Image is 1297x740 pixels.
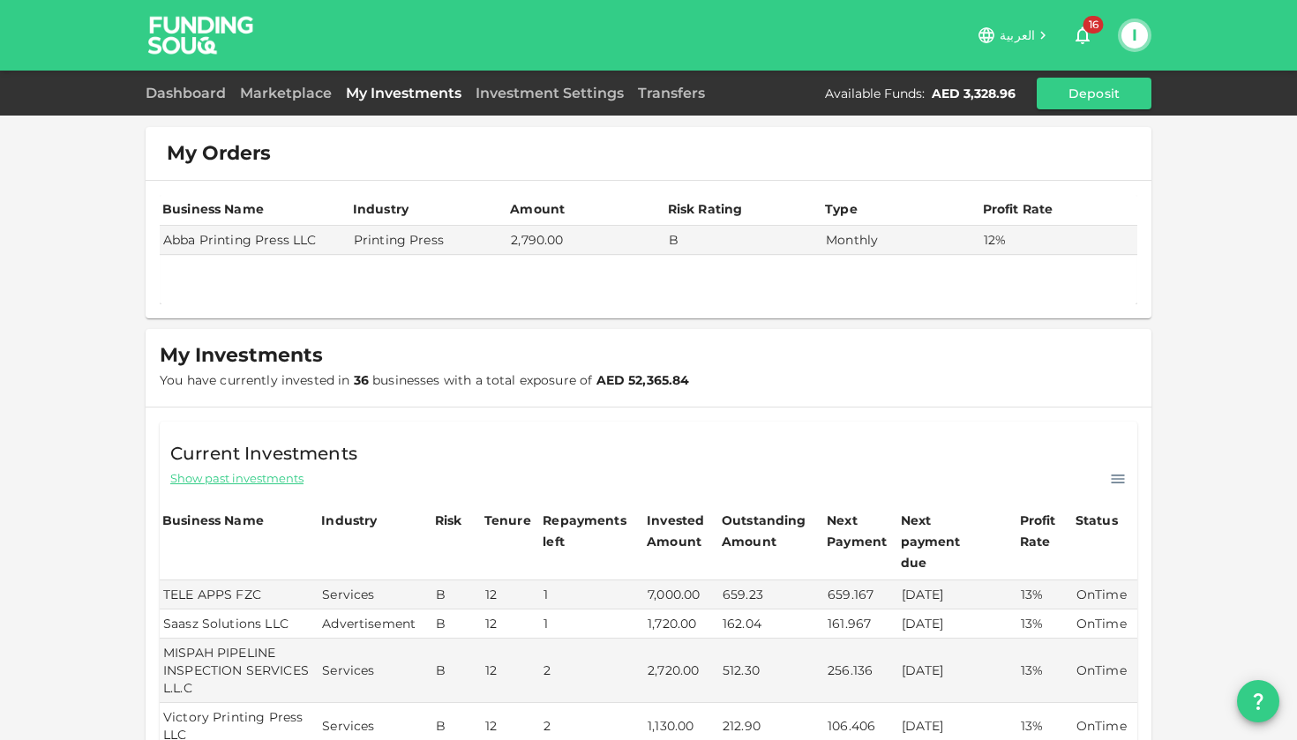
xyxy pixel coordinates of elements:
[469,85,631,101] a: Investment Settings
[543,510,631,552] div: Repayments left
[644,639,719,703] td: 2,720.00
[1017,639,1073,703] td: 13%
[482,639,540,703] td: 12
[1037,78,1151,109] button: Deposit
[432,580,482,609] td: B
[540,609,644,639] td: 1
[901,510,989,573] div: Next payment due
[160,580,319,609] td: TELE APPS FZC
[160,639,319,703] td: MISPAH PIPELINE INSPECTION SERVICES L.L.C
[644,580,719,609] td: 7,000.00
[980,226,1138,255] td: 12%
[170,470,304,487] span: Show past investments
[350,226,507,255] td: Printing Press
[668,198,743,220] div: Risk Rating
[353,198,409,220] div: Industry
[1017,580,1073,609] td: 13%
[1073,609,1137,639] td: OnTime
[825,85,925,102] div: Available Funds :
[162,510,264,531] div: Business Name
[824,609,897,639] td: 161.967
[822,226,979,255] td: Monthly
[540,580,644,609] td: 1
[160,226,350,255] td: Abba Printing Press LLC
[510,198,565,220] div: Amount
[435,510,470,531] div: Risk
[827,510,895,552] div: Next Payment
[321,510,377,531] div: Industry
[354,372,369,388] strong: 36
[719,609,824,639] td: 162.04
[507,226,664,255] td: 2,790.00
[1073,580,1137,609] td: OnTime
[665,226,822,255] td: B
[647,510,716,552] div: Invested Amount
[319,609,431,639] td: Advertisement
[631,85,712,101] a: Transfers
[719,639,824,703] td: 512.30
[596,372,690,388] strong: AED 52,365.84
[432,639,482,703] td: B
[898,639,1017,703] td: [DATE]
[898,609,1017,639] td: [DATE]
[319,580,431,609] td: Services
[484,510,531,531] div: Tenure
[824,580,897,609] td: 659.167
[722,510,810,552] div: Outstanding Amount
[1083,16,1104,34] span: 16
[1017,609,1073,639] td: 13%
[482,580,540,609] td: 12
[1237,680,1279,722] button: question
[824,639,897,703] td: 256.136
[167,141,271,166] span: My Orders
[1065,18,1100,53] button: 16
[160,372,690,388] span: You have currently invested in businesses with a total exposure of
[719,580,824,609] td: 659.23
[983,198,1053,220] div: Profit Rate
[932,85,1016,102] div: AED 3,328.96
[339,85,469,101] a: My Investments
[1076,510,1120,531] div: Status
[233,85,339,101] a: Marketplace
[432,609,482,639] td: B
[1121,22,1148,49] button: I
[540,639,644,703] td: 2
[162,198,264,220] div: Business Name
[1020,510,1070,552] div: Profit Rate
[160,609,319,639] td: Saasz Solutions LLC
[644,609,719,639] td: 1,720.00
[482,609,540,639] td: 12
[1000,27,1035,43] span: العربية
[170,439,357,467] span: Current Investments
[898,580,1017,609] td: [DATE]
[825,198,860,220] div: Type
[146,85,233,101] a: Dashboard
[160,343,323,368] span: My Investments
[1073,639,1137,703] td: OnTime
[319,639,431,703] td: Services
